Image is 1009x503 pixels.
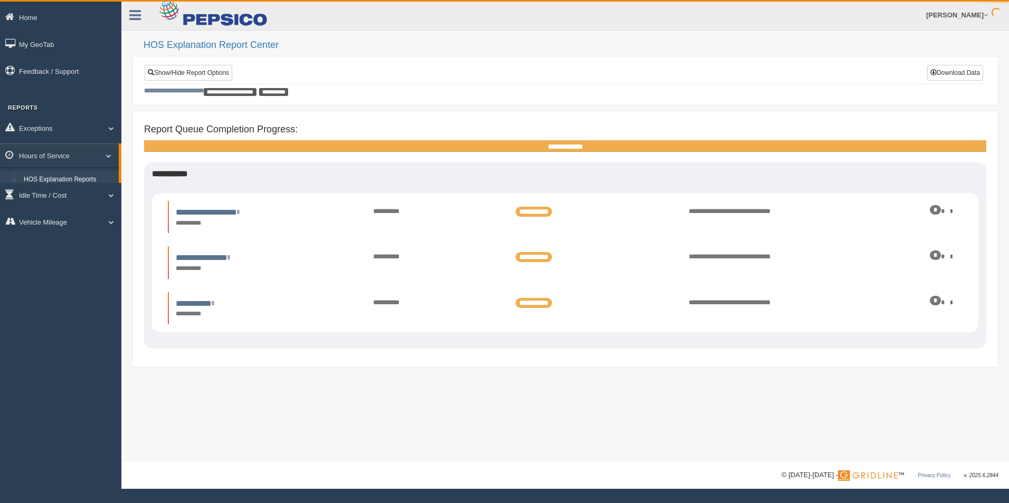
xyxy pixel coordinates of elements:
[918,472,950,478] a: Privacy Policy
[19,170,119,189] a: HOS Explanation Reports
[782,470,998,481] div: © [DATE]-[DATE] - ™
[838,470,898,481] img: Gridline
[168,246,963,278] li: Expand
[144,40,998,51] h2: HOS Explanation Report Center
[964,472,998,478] span: v. 2025.6.2844
[145,65,232,81] a: Show/Hide Report Options
[168,201,963,233] li: Expand
[168,292,963,324] li: Expand
[927,65,983,81] button: Download Data
[144,124,986,135] h4: Report Queue Completion Progress:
